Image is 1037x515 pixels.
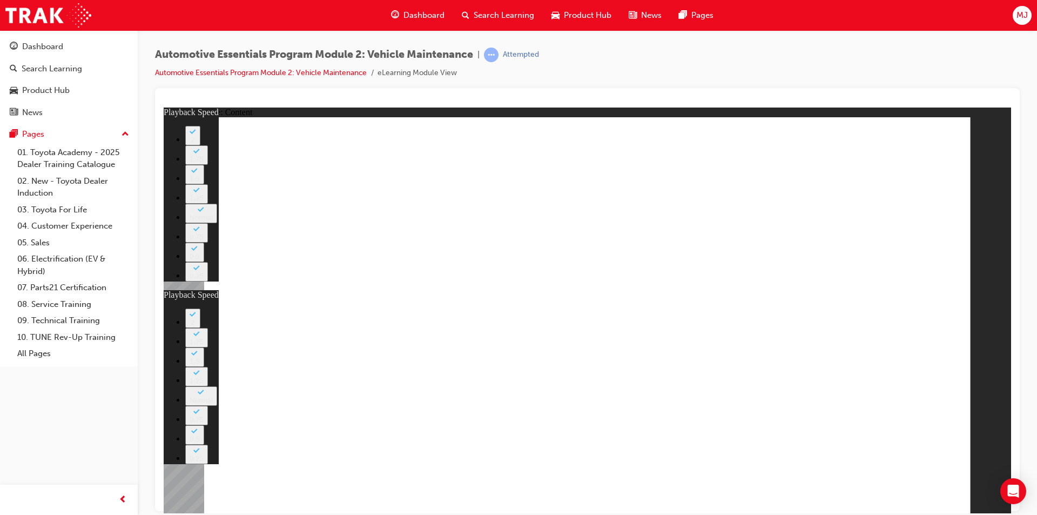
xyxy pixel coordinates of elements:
[13,218,133,235] a: 04. Customer Experience
[22,106,43,119] div: News
[477,49,480,61] span: |
[503,50,539,60] div: Attempted
[4,103,133,123] a: News
[22,84,70,97] div: Product Hub
[4,124,133,144] button: Pages
[4,81,133,101] a: Product Hub
[13,144,133,173] a: 01. Toyota Academy - 2025 Dealer Training Catalogue
[10,108,18,118] span: news-icon
[13,279,133,296] a: 07. Parts21 Certification
[10,42,18,52] span: guage-icon
[670,4,722,26] a: pages-iconPages
[620,4,670,26] a: news-iconNews
[13,202,133,218] a: 03. Toyota For Life
[564,9,611,22] span: Product Hub
[462,9,469,22] span: search-icon
[22,128,44,141] div: Pages
[403,9,445,22] span: Dashboard
[155,49,473,61] span: Automotive Essentials Program Module 2: Vehicle Maintenance
[13,235,133,251] a: 05. Sales
[474,9,534,22] span: Search Learning
[13,329,133,346] a: 10. TUNE Rev-Up Training
[10,64,17,74] span: search-icon
[1000,478,1026,504] div: Open Intercom Messenger
[1013,6,1032,25] button: MJ
[391,9,399,22] span: guage-icon
[679,9,687,22] span: pages-icon
[543,4,620,26] a: car-iconProduct Hub
[119,493,127,507] span: prev-icon
[122,128,129,142] span: up-icon
[13,312,133,329] a: 09. Technical Training
[691,9,713,22] span: Pages
[22,41,63,53] div: Dashboard
[641,9,662,22] span: News
[5,3,91,28] img: Trak
[155,68,367,77] a: Automotive Essentials Program Module 2: Vehicle Maintenance
[551,9,560,22] span: car-icon
[1016,9,1028,22] span: MJ
[13,251,133,279] a: 06. Electrification (EV & Hybrid)
[10,86,18,96] span: car-icon
[4,59,133,79] a: Search Learning
[22,63,82,75] div: Search Learning
[4,35,133,124] button: DashboardSearch LearningProduct HubNews
[484,48,499,62] span: learningRecordVerb_ATTEMPT-icon
[10,130,18,139] span: pages-icon
[453,4,543,26] a: search-iconSearch Learning
[629,9,637,22] span: news-icon
[13,345,133,362] a: All Pages
[13,296,133,313] a: 08. Service Training
[13,173,133,202] a: 02. New - Toyota Dealer Induction
[378,67,457,79] li: eLearning Module View
[4,37,133,57] a: Dashboard
[382,4,453,26] a: guage-iconDashboard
